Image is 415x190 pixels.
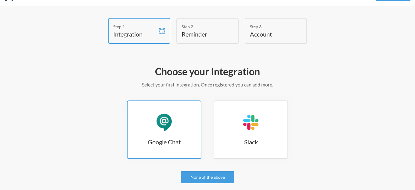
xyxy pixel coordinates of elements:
h2: Choose your Integration [31,65,384,78]
h4: Reminder [182,30,224,38]
p: Select your first integration. Once registered you can add more. [31,81,384,88]
div: Step 1 [113,23,156,30]
h3: Google Chat [128,138,201,146]
h3: Slack [214,138,287,146]
h4: Account [250,30,293,38]
div: Step 2 [182,23,224,30]
a: None of the above [181,171,234,183]
div: Step 3 [250,23,293,30]
h4: Integration [113,30,156,38]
